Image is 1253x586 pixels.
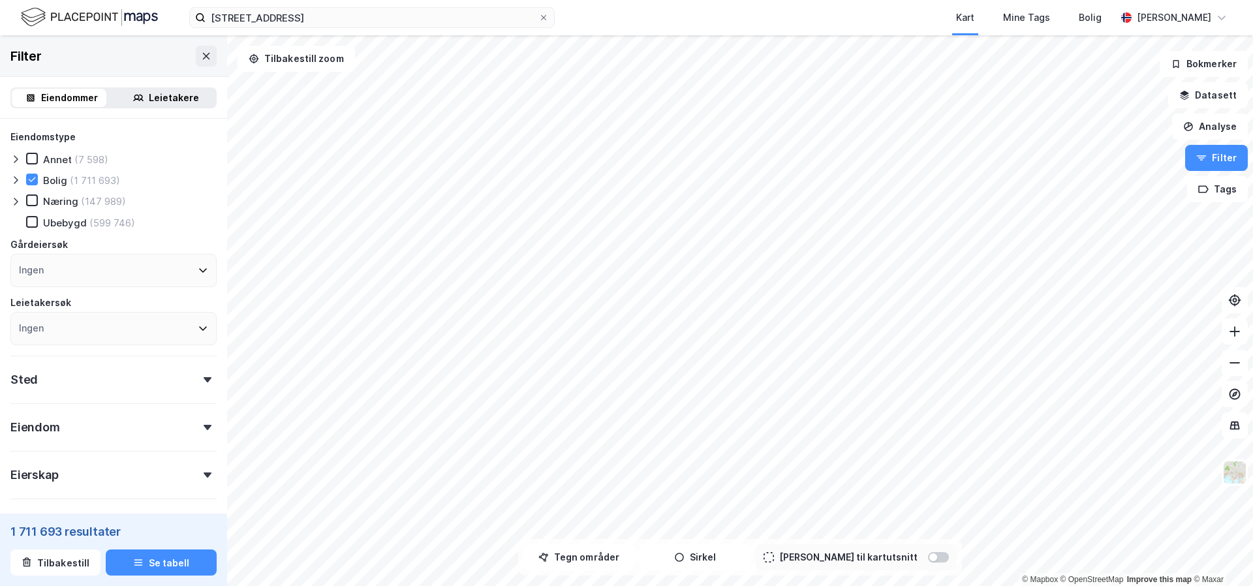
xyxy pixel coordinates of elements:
[10,549,101,576] button: Tilbakestill
[523,544,634,570] button: Tegn områder
[206,8,538,27] input: Søk på adresse, matrikkel, gårdeiere, leietakere eller personer
[1168,82,1248,108] button: Datasett
[1003,10,1050,25] div: Mine Tags
[19,262,44,278] div: Ingen
[1188,523,1253,586] div: Kontrollprogram for chat
[1188,523,1253,586] iframe: Chat Widget
[10,467,58,483] div: Eierskap
[43,217,87,229] div: Ubebygd
[10,46,42,67] div: Filter
[10,420,60,435] div: Eiendom
[10,372,38,388] div: Sted
[21,6,158,29] img: logo.f888ab2527a4732fd821a326f86c7f29.svg
[10,237,68,253] div: Gårdeiersøk
[1185,145,1248,171] button: Filter
[1137,10,1211,25] div: [PERSON_NAME]
[1172,114,1248,140] button: Analyse
[1160,51,1248,77] button: Bokmerker
[1222,460,1247,485] img: Z
[1187,176,1248,202] button: Tags
[10,295,71,311] div: Leietakersøk
[1127,575,1192,584] a: Improve this map
[1060,575,1124,584] a: OpenStreetMap
[956,10,974,25] div: Kart
[149,90,199,106] div: Leietakere
[43,153,72,166] div: Annet
[10,129,76,145] div: Eiendomstype
[70,174,120,187] div: (1 711 693)
[1022,575,1058,584] a: Mapbox
[43,195,78,208] div: Næring
[238,46,355,72] button: Tilbakestill zoom
[41,90,98,106] div: Eiendommer
[89,217,135,229] div: (599 746)
[74,153,108,166] div: (7 598)
[81,195,126,208] div: (147 989)
[43,174,67,187] div: Bolig
[1079,10,1102,25] div: Bolig
[10,523,217,539] div: 1 711 693 resultater
[19,320,44,336] div: Ingen
[106,549,217,576] button: Se tabell
[779,549,918,565] div: [PERSON_NAME] til kartutsnitt
[640,544,750,570] button: Sirkel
